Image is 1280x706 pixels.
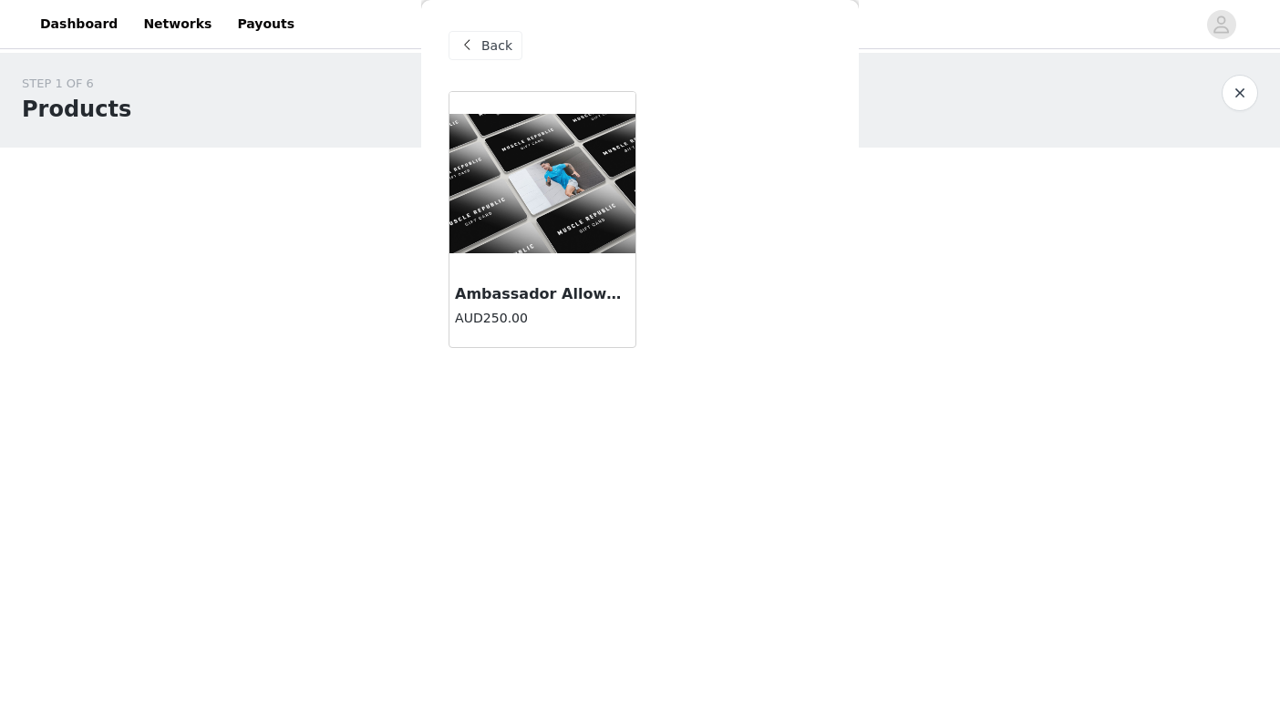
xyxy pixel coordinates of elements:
[29,4,129,45] a: Dashboard
[455,309,630,328] h4: AUD250.00
[22,93,131,126] h1: Products
[455,283,630,305] h3: Ambassador Allowance
[226,4,305,45] a: Payouts
[449,114,635,253] img: Ambassador Allowance
[22,75,131,93] div: STEP 1 OF 6
[1213,10,1230,39] div: avatar
[132,4,222,45] a: Networks
[481,36,512,56] span: Back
